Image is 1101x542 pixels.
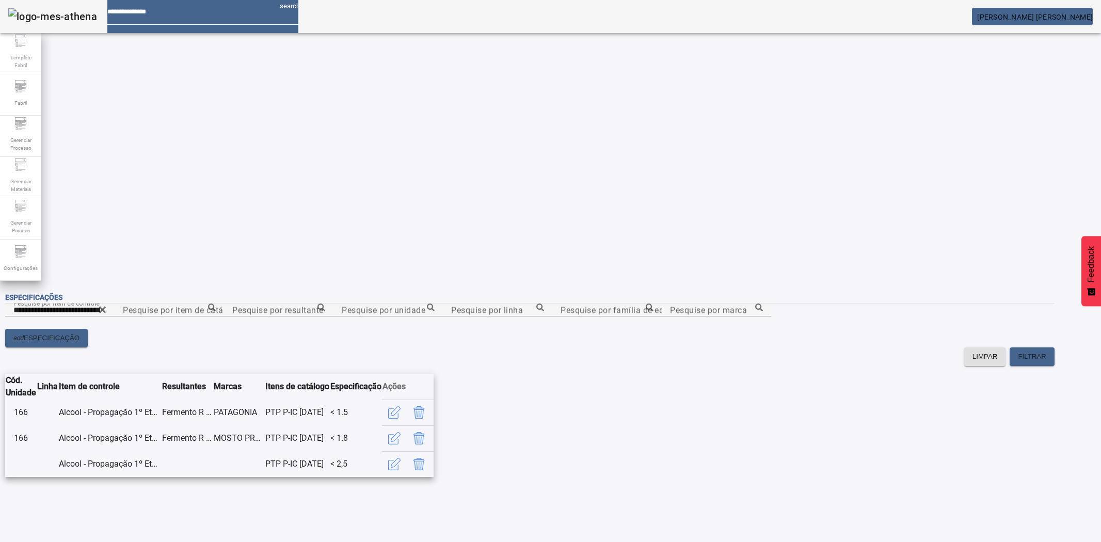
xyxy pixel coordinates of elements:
[5,174,36,196] span: Gerenciar Materiais
[265,451,330,477] td: PTP P-IC [DATE]
[5,374,37,400] th: Cód. Unidade
[407,400,432,425] button: Delete
[972,352,998,362] span: LIMPAR
[13,304,106,316] input: Number
[5,329,88,347] button: addESPECIFICAÇÃO
[1010,347,1055,366] button: FILTRAR
[5,293,62,301] span: Especificações
[561,305,706,315] mat-label: Pesquise por família de equipamento
[342,305,425,315] mat-label: Pesquise por unidade
[5,400,37,425] td: 166
[24,333,79,343] span: ESPECIFICAÇÃO
[58,451,162,477] td: Alcool - Propagação 1º Etapa
[232,305,324,315] mat-label: Pesquise por resultante
[58,374,162,400] th: Item de controle
[1018,352,1046,362] span: FILTRAR
[1,261,41,275] span: Configurações
[342,304,435,316] input: Number
[162,400,213,425] td: Fermento R ITW-163C
[407,452,432,476] button: Delete
[123,304,216,316] input: Number
[5,425,37,451] td: 166
[670,305,747,315] mat-label: Pesquise por marca
[265,374,330,400] th: Itens de catálogo
[330,451,382,477] td: < 2,5
[330,400,382,425] td: < 1.5
[407,426,432,451] button: Delete
[162,425,213,451] td: Fermento R ITW-10K
[5,216,36,237] span: Gerenciar Paradas
[162,374,213,400] th: Resultantes
[670,304,763,316] input: Number
[213,400,265,425] td: PATAGONIA
[11,96,30,110] span: Fabril
[964,347,1006,366] button: LIMPAR
[561,304,653,316] input: Number
[213,425,265,451] td: MOSTO PROPAGADO
[5,51,36,72] span: Template Fabril
[977,13,1093,21] span: [PERSON_NAME] [PERSON_NAME]
[232,304,325,316] input: Number
[265,400,330,425] td: PTP P-IC [DATE]
[382,374,434,400] th: Ações
[330,374,382,400] th: Especificação
[265,425,330,451] td: PTP P-IC [DATE]
[13,299,100,307] mat-label: Pesquise por item de controle
[5,133,36,155] span: Gerenciar Processo
[1081,236,1101,306] button: Feedback - Mostrar pesquisa
[1087,246,1096,282] span: Feedback
[451,304,544,316] input: Number
[8,8,97,25] img: logo-mes-athena
[213,374,265,400] th: Marcas
[58,400,162,425] td: Alcool - Propagação 1º Etapa
[451,305,523,315] mat-label: Pesquise por linha
[37,374,58,400] th: Linha
[123,305,241,315] mat-label: Pesquise por item de catálogo
[58,425,162,451] td: Alcool - Propagação 1º Etapa
[330,425,382,451] td: < 1.8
